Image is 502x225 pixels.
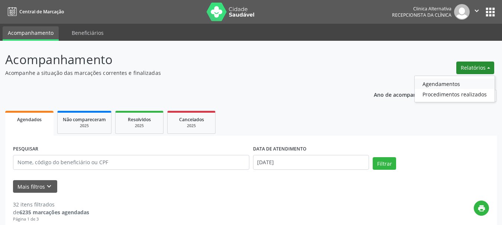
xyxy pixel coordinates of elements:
[5,6,64,18] a: Central de Marcação
[13,180,57,193] button: Mais filtroskeyboard_arrow_down
[13,208,89,216] div: de
[17,116,42,123] span: Agendados
[45,182,53,191] i: keyboard_arrow_down
[454,4,470,20] img: img
[19,9,64,15] span: Central de Marcação
[484,6,497,19] button: apps
[128,116,151,123] span: Resolvidos
[67,26,109,39] a: Beneficiários
[470,4,484,20] button: 
[63,123,106,129] div: 2025
[3,26,59,41] a: Acompanhamento
[13,155,249,170] input: Nome, código do beneficiário ou CPF
[13,143,38,155] label: PESQUISAR
[63,116,106,123] span: Não compareceram
[5,69,349,77] p: Acompanhe a situação das marcações correntes e finalizadas
[13,201,89,208] div: 32 itens filtrados
[121,123,158,129] div: 2025
[373,157,396,170] button: Filtrar
[414,76,495,102] ul: Relatórios
[415,79,495,89] a: Agendamentos
[474,201,489,216] button: print
[415,89,495,99] a: Procedimentos realizados
[13,216,89,222] div: Página 1 de 3
[392,6,451,12] div: Clinica Alternativa
[392,12,451,18] span: Recepcionista da clínica
[19,209,89,216] strong: 6235 marcações agendadas
[5,50,349,69] p: Acompanhamento
[253,143,307,155] label: DATA DE ATENDIMENTO
[179,116,204,123] span: Cancelados
[477,204,486,212] i: print
[456,62,494,74] button: Relatórios
[473,7,481,15] i: 
[374,90,440,99] p: Ano de acompanhamento
[253,155,369,170] input: Selecione um intervalo
[173,123,210,129] div: 2025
